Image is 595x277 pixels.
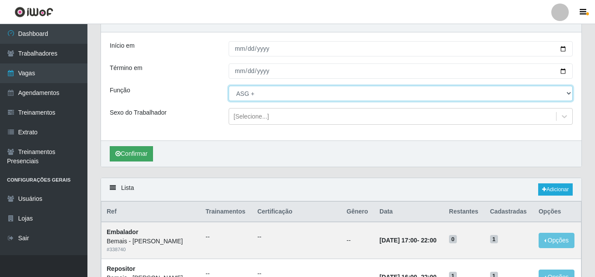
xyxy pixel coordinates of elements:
[229,41,573,56] input: 00/00/0000
[110,108,167,117] label: Sexo do Trabalhador
[110,63,143,73] label: Término em
[14,7,53,18] img: CoreUI Logo
[379,237,417,244] time: [DATE] 17:00
[533,202,581,222] th: Opções
[421,237,437,244] time: 22:00
[341,202,374,222] th: Gênero
[110,41,135,50] label: Início em
[205,232,247,242] ul: --
[101,178,581,201] div: Lista
[229,63,573,79] input: 00/00/0000
[110,146,153,161] button: Confirmar
[379,237,436,244] strong: -
[107,237,195,246] div: Bemais - [PERSON_NAME]
[252,202,341,222] th: Certificação
[539,233,574,248] button: Opções
[107,265,135,272] strong: Repositor
[107,246,195,253] div: # 338740
[233,112,269,121] div: [Selecione...]
[538,183,573,196] a: Adicionar
[485,202,533,222] th: Cadastradas
[490,235,498,244] span: 1
[449,235,457,244] span: 0
[107,228,138,235] strong: Embalador
[341,222,374,259] td: --
[200,202,252,222] th: Trainamentos
[444,202,485,222] th: Restantes
[110,86,130,95] label: Função
[101,202,201,222] th: Ref
[374,202,444,222] th: Data
[257,232,336,242] ul: --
